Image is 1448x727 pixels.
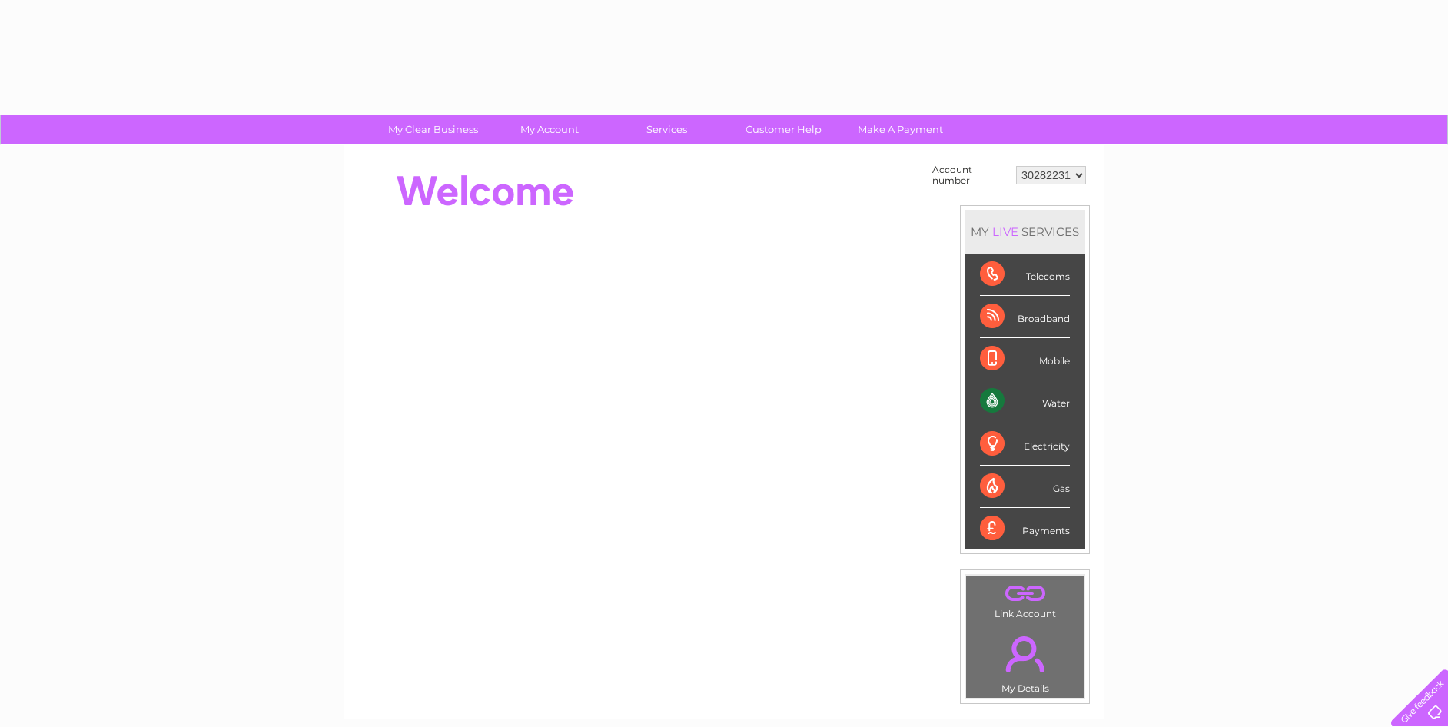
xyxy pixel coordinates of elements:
a: Services [603,115,730,144]
div: Mobile [980,338,1070,380]
div: Gas [980,466,1070,508]
a: My Clear Business [370,115,497,144]
td: Account number [928,161,1012,190]
a: My Account [487,115,613,144]
div: Broadband [980,296,1070,338]
td: My Details [965,623,1084,699]
div: Payments [980,508,1070,549]
td: Link Account [965,575,1084,623]
a: Customer Help [720,115,847,144]
div: Electricity [980,423,1070,466]
div: Telecoms [980,254,1070,296]
div: MY SERVICES [965,210,1085,254]
a: . [970,627,1080,681]
div: LIVE [989,224,1021,239]
div: Water [980,380,1070,423]
a: Make A Payment [837,115,964,144]
a: . [970,579,1080,606]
